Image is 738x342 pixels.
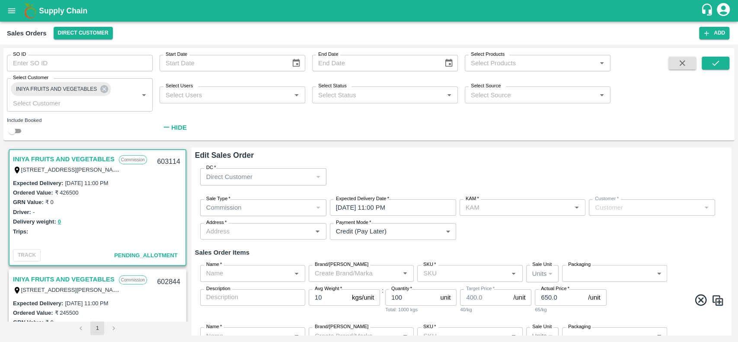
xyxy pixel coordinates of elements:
label: Brand/[PERSON_NAME] [315,323,368,330]
input: End Date [312,55,437,71]
label: ₹ 0 [45,319,54,326]
p: Units [532,331,547,341]
img: logo [22,2,39,19]
button: open drawer [2,1,22,21]
img: CloneIcon [711,294,724,307]
label: Payment Mode [336,219,371,226]
p: Units [532,269,547,278]
label: ₹ 0 [45,199,54,205]
input: SKU [420,330,494,341]
div: 603114 [152,152,185,172]
a: INIYA FRUITS AND VEGETABLES [13,274,115,285]
button: Open [399,268,411,279]
p: Direct Customer [206,172,252,182]
p: /unit [588,293,600,302]
input: Name [203,330,277,341]
input: Name [203,268,277,279]
input: Customer [591,202,698,213]
a: Supply Chain [39,5,700,17]
input: Address [203,226,298,237]
p: kgs/unit [352,293,374,302]
label: - [33,209,35,215]
label: Avg Weight [315,285,342,292]
button: Open [508,330,519,341]
a: INIYA FRUITS AND VEGETABLES [13,153,115,165]
label: Expected Delivery : [13,300,63,307]
button: page 1 [90,321,104,335]
label: Name [206,323,222,330]
label: [STREET_ADDRESS][PERSON_NAME] [21,286,123,293]
input: Select Users [162,89,288,100]
label: ₹ 245500 [54,310,78,316]
input: 0.0 [385,289,437,306]
label: Name [206,261,222,268]
button: Open [571,202,582,213]
label: GRN Value: [13,199,44,205]
strong: Hide [171,124,186,131]
label: Driver: [13,209,31,215]
button: Open [596,58,607,69]
input: Select Customer [10,97,125,109]
div: account of current user [716,2,731,20]
input: Select Products [467,58,594,69]
input: KAM [462,202,558,213]
button: Hide [160,120,189,135]
label: Select Customer [13,74,48,81]
span: INIYA FRUITS AND VEGETABLES [11,85,102,94]
label: Ordered Value: [13,310,53,316]
input: Enter SO ID [7,55,153,71]
label: ₹ 426500 [54,189,78,196]
div: customer-support [700,3,716,19]
label: Quantity [391,285,412,292]
button: Choose date [441,55,457,71]
button: Open [399,330,411,341]
button: Open [508,268,519,279]
label: Start Date [166,51,187,58]
input: 0.0 [309,289,348,306]
label: Sale Type [206,195,230,202]
label: Sale Unit [532,323,552,330]
label: SKU [423,261,436,268]
label: Expected Delivery Date [336,195,389,202]
button: Open [291,89,302,101]
button: Open [312,226,323,237]
label: [DATE] 11:00 PM [65,180,108,186]
label: SKU [423,323,436,330]
label: Trips: [13,228,28,235]
input: Start Date [160,55,284,71]
div: Total: 1000 kgs [385,306,457,313]
div: INIYA FRUITS AND VEGETABLES [11,82,111,96]
div: 40/kg [460,306,531,313]
label: Select Users [166,83,193,89]
button: Open [596,89,607,101]
strong: Sales Order Items [195,249,249,256]
label: SO ID [13,51,26,58]
b: Supply Chain [39,6,87,15]
label: Target Price [466,285,495,292]
p: Commission [119,275,147,284]
div: 602844 [152,272,185,292]
button: Open [444,89,455,101]
p: unit [440,293,450,302]
label: Select Products [471,51,505,58]
div: Include Booked [7,116,153,124]
input: Create Brand/Marka [311,268,397,279]
label: Packaging [568,261,591,268]
label: KAM [466,195,479,202]
h6: Edit Sales Order [195,149,728,161]
button: Open [138,89,150,101]
label: Customer [595,195,619,202]
button: Choose date [288,55,304,71]
label: Description [206,285,230,292]
div: Sales Orders [7,28,47,39]
label: GRN Value: [13,319,44,326]
button: Open [291,330,302,341]
button: Add [699,27,729,39]
nav: pagination navigation [73,321,122,335]
button: 0 [58,217,61,227]
p: Credit (Pay Later) [336,227,387,236]
label: Ordered Value: [13,189,53,196]
div: : [195,258,728,320]
input: Select Status [315,89,441,100]
label: Packaging [568,323,591,330]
